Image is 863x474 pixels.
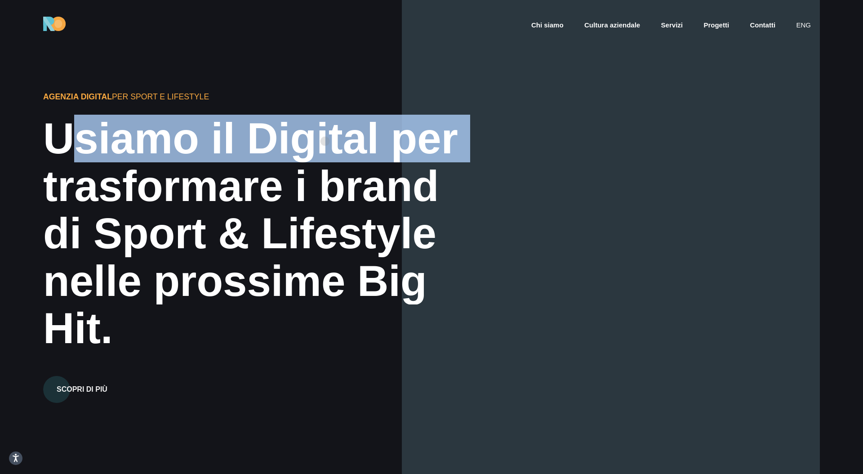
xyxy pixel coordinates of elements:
span: Agenzia Digital [43,92,112,101]
a: Servizi [660,20,684,31]
div: nelle prossime Big [43,257,472,305]
a: Cultura aziendale [583,20,641,31]
img: Ride On Agency Logo [43,17,66,31]
a: Chi siamo [530,20,565,31]
a: Contatti [749,20,776,31]
div: per Sport e Lifestyle [43,91,367,103]
div: di Sport & Lifestyle [43,210,472,257]
div: trasformare i brand [43,162,472,210]
a: Progetti [703,20,730,31]
a: eng [795,20,812,31]
a: Scopri di più [43,364,121,403]
button: Scopri di più [43,376,121,403]
div: Hit. [43,304,472,352]
div: Usiamo il Digital per [43,115,472,162]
